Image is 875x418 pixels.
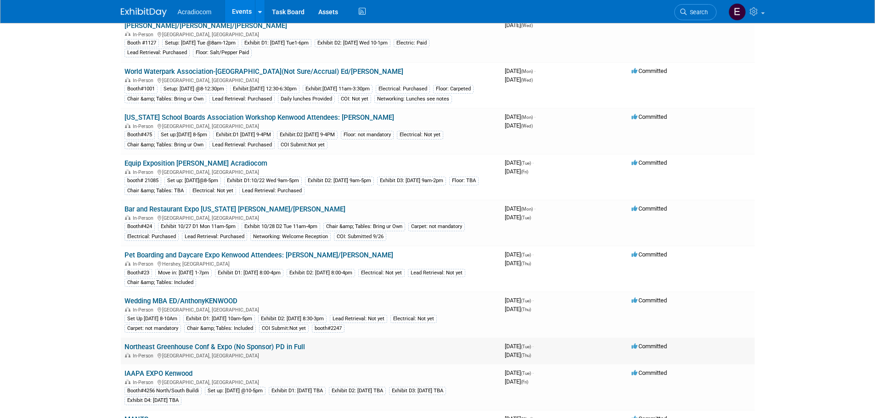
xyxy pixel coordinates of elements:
span: In-Person [133,123,156,129]
a: Equip Exposition [PERSON_NAME] Acradiocom [124,159,267,167]
img: In-Person Event [125,307,130,312]
span: Committed [632,369,667,376]
div: Set Up [DATE] 8-10Am [124,315,180,323]
span: [DATE] [505,214,531,221]
div: Lead Retrieval: Purchased [182,233,247,241]
div: Exhibit:D2 [DATE] 9-4PM [277,131,338,139]
span: In-Person [133,215,156,221]
span: (Wed) [521,78,533,83]
span: Committed [632,67,667,74]
span: (Thu) [521,307,531,312]
span: (Mon) [521,206,533,212]
div: Exhibit D1: [DATE] 8:00-4pm [215,269,283,277]
div: Exhibit D2: [DATE] 9am-5pm [305,177,374,185]
div: Chair &amp; Tables: TBA [124,187,186,195]
span: [DATE] [505,122,533,129]
span: [DATE] [505,260,531,267]
img: In-Person Event [125,261,130,266]
img: In-Person Event [125,379,130,384]
span: (Wed) [521,123,533,128]
div: [GEOGRAPHIC_DATA], [GEOGRAPHIC_DATA] [124,306,497,313]
div: Setup: [DATE] @8-12:30pm [161,85,227,93]
div: [GEOGRAPHIC_DATA], [GEOGRAPHIC_DATA] [124,168,497,175]
a: Northeast Greenhouse Conf & Expo (No Sponsor) PD in Full [124,343,305,351]
div: Chair &amp; Tables: Included [184,324,256,333]
a: World Waterpark Association-[GEOGRAPHIC_DATA](Not Sure/Accrual) Ed/[PERSON_NAME] [124,67,403,76]
span: In-Person [133,353,156,359]
div: Exhibit D2: [DATE] TBA [329,387,386,395]
span: - [532,369,534,376]
div: Setup: [DATE] Tue @8am-12pm [162,39,238,47]
span: Committed [632,205,667,212]
div: Daily lunches Provided [278,95,335,103]
span: Committed [632,251,667,258]
span: [DATE] [505,113,536,120]
div: [GEOGRAPHIC_DATA], [GEOGRAPHIC_DATA] [124,351,497,359]
span: [DATE] [505,378,528,385]
img: ExhibitDay [121,8,167,17]
div: COI Submit:Not yet [259,324,309,333]
span: (Thu) [521,353,531,358]
span: (Mon) [521,69,533,74]
div: Booth#424 [124,223,155,231]
span: (Tue) [521,161,531,166]
div: Exhibit D1: [DATE] Tue1-6pm [242,39,311,47]
div: Electrical: Not yet [358,269,405,277]
div: [GEOGRAPHIC_DATA], [GEOGRAPHIC_DATA] [124,214,497,221]
span: (Tue) [521,252,531,257]
div: Exhibit D1:10/22 Wed 9am-5pm [224,177,302,185]
a: Pet Boarding and Daycare Expo Kenwood Attendees: [PERSON_NAME]/[PERSON_NAME] [124,251,393,259]
div: Booth#475 [124,131,155,139]
div: Lead Retrieval: Purchased [209,141,275,149]
div: Lead Retrieval: Not yet [408,269,465,277]
span: - [532,343,534,350]
div: Carpet: not mandatory [124,324,181,333]
span: [DATE] [505,168,528,175]
div: [GEOGRAPHIC_DATA], [GEOGRAPHIC_DATA] [124,30,497,38]
div: Exhibit:D1 [DATE] 9-4PM [213,131,274,139]
span: In-Person [133,32,156,38]
div: Electrical: Not yet [397,131,443,139]
span: Committed [632,343,667,350]
span: (Fri) [521,169,528,174]
span: Search [687,9,708,16]
div: Lead Retrieval: Purchased [209,95,275,103]
span: In-Person [133,307,156,313]
span: [DATE] [505,306,531,312]
div: Booth#23 [124,269,152,277]
div: Networking: Lunches see notes [374,95,452,103]
div: Exhibit D3: [DATE] TBA [389,387,446,395]
span: Acradiocom [178,8,212,16]
a: Wedding MBA ED/AnthonyKENWOOD [124,297,237,305]
div: Set up: [DATE]@8-5pm [164,177,221,185]
span: [DATE] [505,369,534,376]
div: Booth#4256 North/South Buildi [124,387,202,395]
img: In-Person Event [125,169,130,174]
span: (Tue) [521,298,531,303]
span: (Fri) [521,379,528,385]
div: Electrical: Purchased [124,233,179,241]
span: (Tue) [521,344,531,349]
span: [DATE] [505,343,534,350]
div: Chair &amp; Tables: Bring ur Own [124,141,206,149]
span: [DATE] [505,251,534,258]
span: (Thu) [521,261,531,266]
div: Networking: Welcome Reception [250,233,331,241]
span: (Tue) [521,371,531,376]
div: Chair &amp; Tables: Bring ur Own [124,95,206,103]
div: Electrical: Not yet [190,187,236,195]
span: [DATE] [505,22,533,28]
span: [DATE] [505,76,533,83]
div: Exhibit 10/27 D1 Mon 11am-5pm [158,223,238,231]
span: (Mon) [521,115,533,120]
div: Booth #1127 [124,39,159,47]
div: COI: Submitted 9/26 [334,233,386,241]
span: [DATE] [505,159,534,166]
div: [GEOGRAPHIC_DATA], [GEOGRAPHIC_DATA] [124,378,497,385]
div: Set up:[DATE] 8-5pm [158,131,210,139]
div: Electric: Paid [394,39,429,47]
span: Committed [632,113,667,120]
span: In-Person [133,78,156,84]
div: Lead Retrieval: Purchased [239,187,305,195]
div: Exhibit:[DATE] 11am-3:30pm [303,85,373,93]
